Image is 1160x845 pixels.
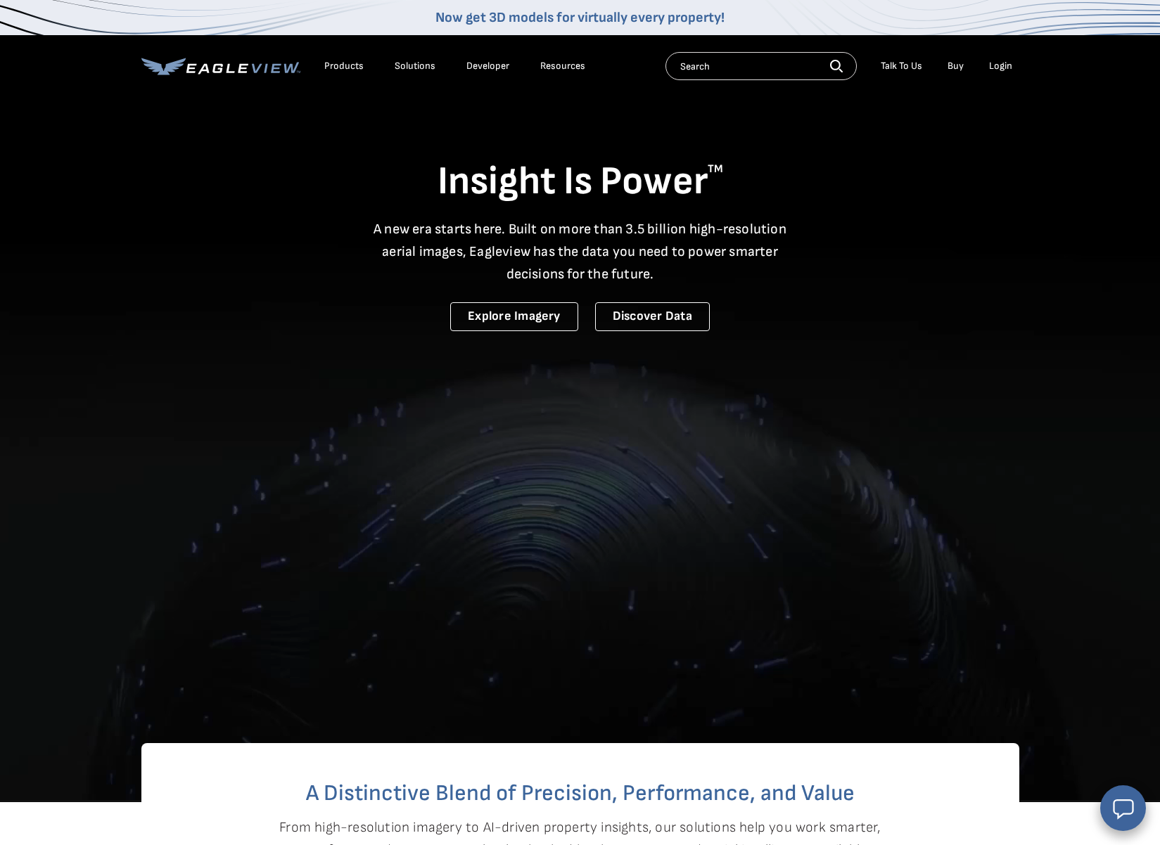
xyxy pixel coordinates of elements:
[540,60,585,72] div: Resources
[665,52,857,80] input: Search
[989,60,1012,72] div: Login
[198,782,963,805] h2: A Distinctive Blend of Precision, Performance, and Value
[141,157,1019,207] h1: Insight Is Power
[435,9,725,26] a: Now get 3D models for virtually every property!
[365,218,796,285] p: A new era starts here. Built on more than 3.5 billion high-resolution aerial images, Eagleview ha...
[324,60,364,72] div: Products
[948,60,964,72] a: Buy
[708,162,723,176] sup: TM
[450,302,578,331] a: Explore Imagery
[595,302,710,331] a: Discover Data
[466,60,509,72] a: Developer
[1100,785,1146,831] button: Open chat window
[881,60,922,72] div: Talk To Us
[395,60,435,72] div: Solutions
